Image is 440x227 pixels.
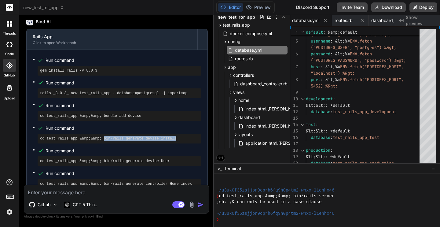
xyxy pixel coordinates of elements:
[46,80,201,86] span: Run command
[311,38,330,44] span: username
[290,154,298,160] div: 19
[350,38,372,44] span: ENV.fetch
[73,202,97,208] p: GPT 5 Thin..
[321,64,340,69] span: : &lt;%=
[216,217,219,222] span: ❯
[229,30,273,37] span: docker-compose.yml
[290,134,298,141] div: 16
[306,154,350,159] span: &lt;&lt;: *default
[290,109,298,115] div: 12
[53,202,58,207] img: Pick Models
[4,73,15,78] label: GitHub
[216,188,334,193] span: ~/u3uk0f35zsjjbn9cprh6fq9h0p4tm2-wnxx-l1ehhx46
[245,140,314,147] span: application.html.[PERSON_NAME]
[219,193,335,199] span: cd test_rails_app &amp;&amp; bin/rails server
[40,68,199,73] pre: gem install rails -v 8.0.3
[40,136,199,141] pre: cd test_rails_app &amp;&amp; bin/rails generate devise:install
[330,160,333,166] span: :
[218,14,255,20] span: new_test_ror_app
[240,80,288,87] span: dashboard_controller.rb
[311,83,338,89] span: 5432) %&gt;
[335,17,353,24] span: routes.rb
[290,141,298,147] div: 17
[46,102,201,109] span: Run command
[46,148,201,154] span: Run command
[216,211,334,217] span: ~/u3uk0f35zsjjbn9cprh6fq9h0p4tm2-wnxx-l1ehhx46
[290,121,298,128] div: 14
[432,166,435,172] span: −
[216,199,321,205] span: jsh: ;& can only be used in a case clause
[306,128,350,134] span: &lt;&lt;: *default
[218,3,243,12] button: Editor
[321,77,340,82] span: : &lt;%=
[330,109,333,114] span: :
[323,29,357,35] span: : &amp;default
[233,72,254,78] span: controllers
[234,47,263,54] span: database.yml
[3,31,16,36] label: threads
[5,51,14,57] label: code
[4,207,15,217] img: settings
[40,181,199,186] pre: cd test_rails_app &amp;&amp; bin/rails generate controller Home index
[245,105,303,113] span: index.html.[PERSON_NAME]
[33,40,191,45] div: Click to open Workbench
[228,64,236,70] span: app
[290,51,298,57] div: 6
[330,135,333,140] span: :
[238,114,260,121] span: dashboard
[245,122,303,130] span: index.html.[PERSON_NAME]
[333,96,335,102] span: :
[24,214,209,219] p: Always double-check its answers. Your in Bind
[290,147,298,154] div: 18
[224,166,241,172] span: Terminal
[306,102,350,108] span: &lt;&lt;: *default
[290,64,298,70] div: 7
[306,147,330,153] span: production
[431,164,436,173] button: −
[188,201,195,208] img: attachment
[350,51,372,57] span: ENV.fetch
[340,64,404,69] span: ENV.fetch("POSTGRES_HOST",
[46,170,201,177] span: Run command
[238,132,253,138] span: layouts
[290,38,298,44] div: 5
[290,115,298,121] div: 13
[299,147,306,154] div: Click to collapse the range.
[64,202,70,207] img: GPT 5 Thinking High
[311,45,396,50] span: ("POSTGRES_USER", "postgres") %&gt;
[306,96,333,102] span: development
[46,125,201,131] span: Run command
[27,29,197,50] button: Rails AppClick to open Workbench
[234,55,254,62] span: routes.rb
[243,3,273,12] button: Preview
[23,5,64,11] span: new_test_ror_app
[333,135,379,140] span: test_rails_app_test
[233,89,244,95] span: views
[330,38,350,44] span: : &lt;%=
[316,122,318,127] span: :
[238,97,249,103] span: home
[290,96,298,102] div: 10
[340,77,404,82] span: ENV.fetch("POSTGRES_PORT",
[299,96,306,102] div: Click to collapse the range.
[330,147,333,153] span: :
[306,29,323,35] span: default
[330,51,350,57] span: : &lt;%=
[299,121,306,128] div: Click to collapse the range.
[216,193,219,199] span: ❯
[290,29,298,36] span: 1
[337,2,368,12] button: Invite Team
[33,34,191,40] div: Rails App
[371,2,406,12] button: Download
[292,17,319,24] span: database.yml
[36,19,51,25] h6: Bind AI
[38,202,51,208] p: Github
[311,77,321,82] span: port
[311,109,330,114] span: database
[40,159,199,164] pre: cd test_rails_app &amp;&amp; bin/rails generate devise User
[46,57,201,63] span: Run command
[4,96,15,101] label: Upload
[333,109,396,114] span: test_rails_app_development
[290,128,298,134] div: 15
[311,135,330,140] span: database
